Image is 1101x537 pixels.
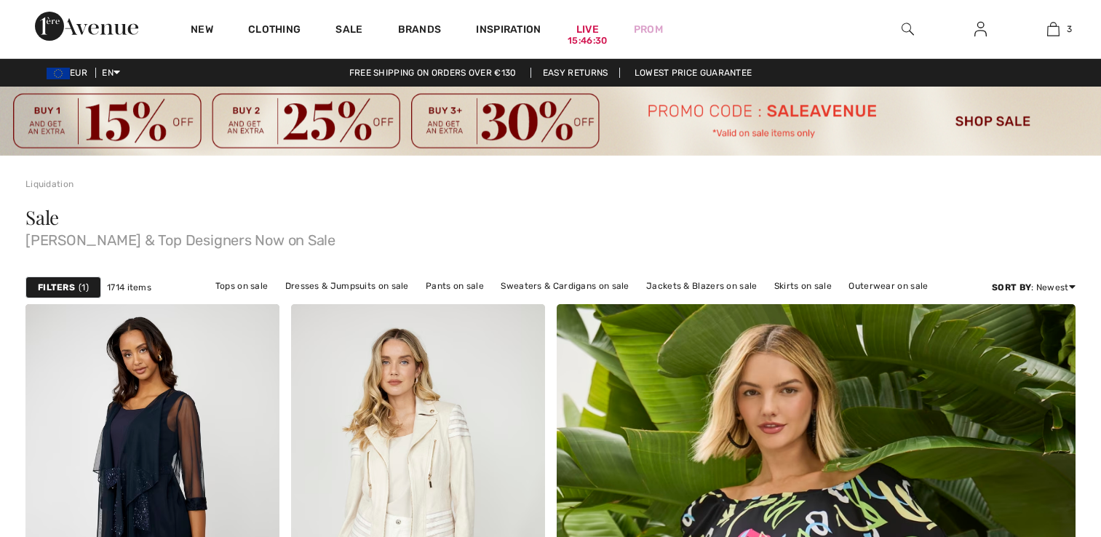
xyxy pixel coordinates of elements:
a: Jackets & Blazers on sale [639,277,765,295]
strong: Filters [38,281,75,294]
span: EN [102,68,120,78]
span: Inspiration [476,23,541,39]
img: My Bag [1047,20,1060,38]
a: Lowest Price Guarantee [623,68,764,78]
div: : Newest [992,281,1076,294]
strong: Sort By [992,282,1031,293]
a: Brands [398,23,442,39]
a: Sweaters & Cardigans on sale [493,277,636,295]
span: 1714 items [107,281,151,294]
span: Sale [25,204,59,230]
a: Prom [634,22,663,37]
a: Live15:46:30 [576,22,599,37]
img: My Info [974,20,987,38]
a: Outerwear on sale [841,277,935,295]
a: Dresses & Jumpsuits on sale [278,277,416,295]
a: Easy Returns [530,68,621,78]
div: 15:46:30 [568,34,607,48]
a: Liquidation [25,179,73,189]
a: Skirts on sale [767,277,839,295]
a: Clothing [248,23,301,39]
a: Sale [335,23,362,39]
a: Sign In [963,20,998,39]
img: 1ère Avenue [35,12,138,41]
a: Pants on sale [418,277,491,295]
span: [PERSON_NAME] & Top Designers Now on Sale [25,227,1076,247]
span: EUR [47,68,93,78]
img: search the website [902,20,914,38]
a: New [191,23,213,39]
img: Euro [47,68,70,79]
span: 3 [1067,23,1072,36]
span: 1 [79,281,89,294]
a: 3 [1017,20,1089,38]
a: Free shipping on orders over €130 [338,68,528,78]
a: Tops on sale [208,277,276,295]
